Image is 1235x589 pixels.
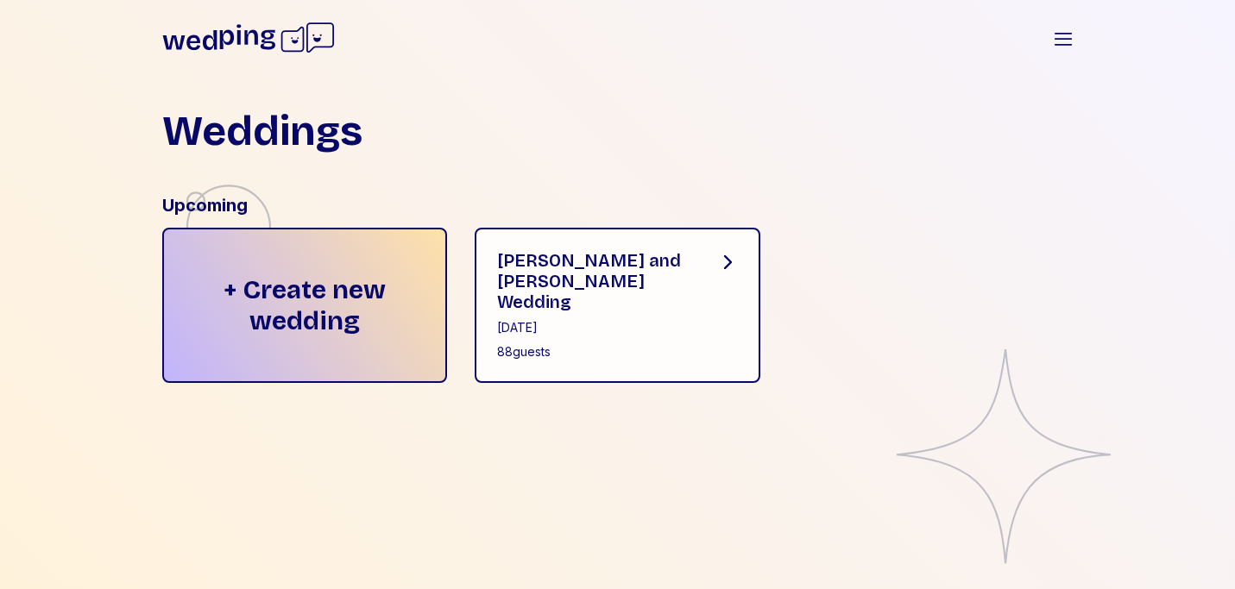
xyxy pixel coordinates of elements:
div: 88 guests [497,343,690,360]
h1: Weddings [162,110,362,152]
div: Upcoming [162,193,1074,217]
div: [PERSON_NAME] and [PERSON_NAME] Wedding [497,250,690,312]
div: + Create new wedding [162,228,448,383]
div: [DATE] [497,319,690,336]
